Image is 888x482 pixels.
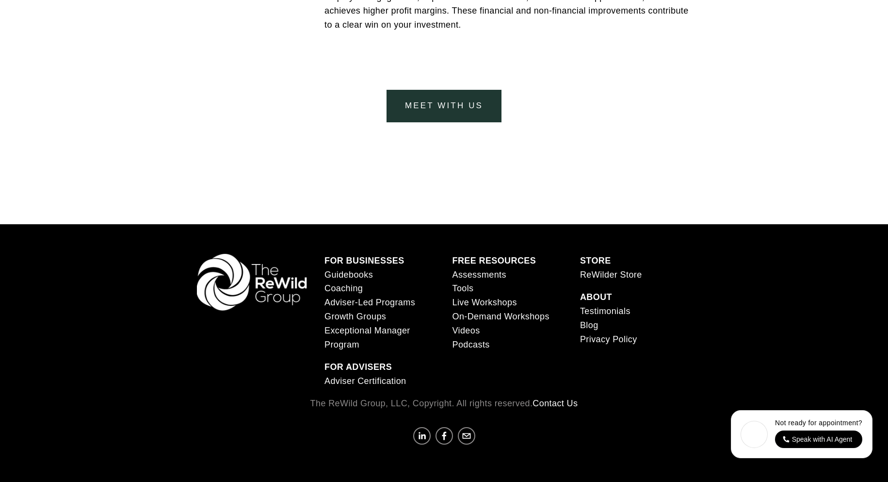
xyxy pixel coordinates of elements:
[580,254,611,268] a: STORE
[436,427,453,445] a: Facebook
[580,290,612,304] a: ABOUT
[413,427,431,445] a: Lindsay Hanzlik
[533,397,578,411] a: Contact Us
[452,310,549,324] a: On-Demand Workshops
[324,296,415,310] a: Adviser-Led Programs
[452,268,506,282] a: Assessments
[452,296,517,310] a: Live Workshops
[580,304,630,318] a: Testimonials
[387,90,501,122] a: meet with us
[324,310,386,324] a: Growth Groups
[324,360,392,374] a: FOR ADVISERS
[324,312,386,321] span: Growth Groups
[580,268,642,282] a: ReWilder Store
[324,268,373,282] a: Guidebooks
[324,362,392,372] strong: FOR ADVISERS
[452,282,473,296] a: Tools
[324,254,404,268] a: FOR BUSINESSES
[580,332,637,347] a: Privacy Policy
[324,326,410,349] span: Exceptional Manager Program
[580,256,611,266] strong: STORE
[452,254,536,268] a: FREE RESOURCES
[452,256,536,266] strong: FREE RESOURCES
[197,397,692,411] p: The ReWild Group, LLC, Copyright. All rights reserved.
[324,374,406,388] a: Adviser Certification
[324,282,363,296] a: Coaching
[458,427,475,445] a: communicate@rewildgroup.com
[324,324,436,352] a: Exceptional Manager Program
[452,338,489,352] a: Podcasts
[324,256,404,266] strong: FOR BUSINESSES
[580,292,612,302] strong: ABOUT
[452,324,480,338] a: Videos
[580,318,598,332] a: Blog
